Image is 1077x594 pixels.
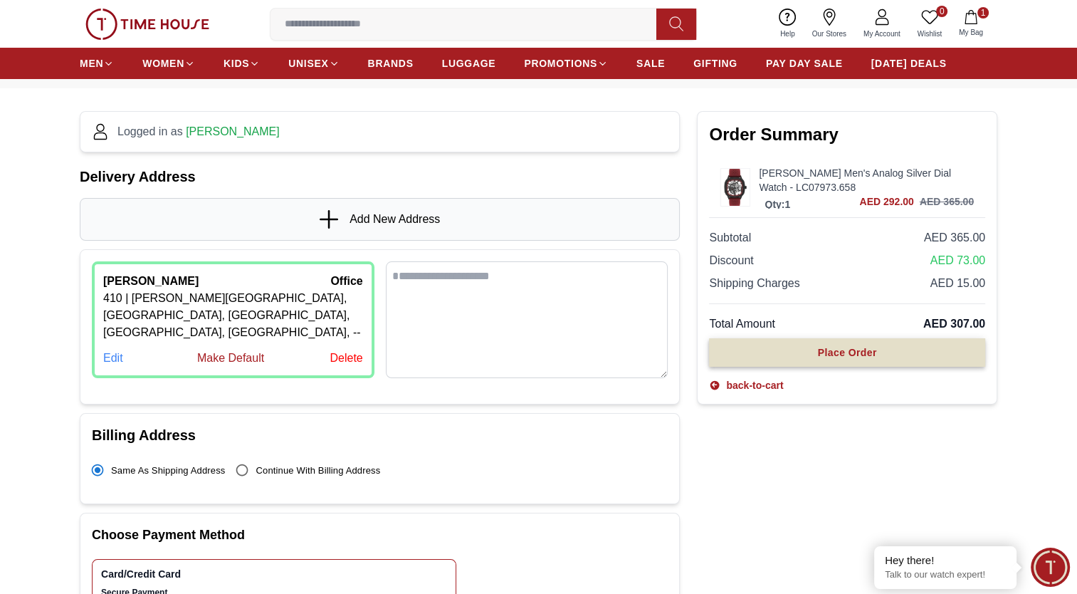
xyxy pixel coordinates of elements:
[885,553,1006,568] div: Hey there!
[923,316,985,333] span: AED 307.00
[930,275,985,292] span: AED 15.00
[101,568,392,580] span: Card/Credit Card
[858,28,906,39] span: My Account
[524,51,608,76] a: PROMOTIONS
[709,338,985,367] button: Place Order
[80,167,680,187] h1: Delivery Address
[693,51,737,76] a: GIFTING
[111,465,225,476] span: Same as Shipping Address
[871,56,947,71] span: [DATE] DEALS
[350,211,440,228] span: Add New Address
[92,525,668,545] h2: Choose Payment Method
[224,51,260,76] a: KIDS
[330,350,362,367] div: Delete
[103,290,363,341] p: 410 | [PERSON_NAME][GEOGRAPHIC_DATA], [GEOGRAPHIC_DATA], [GEOGRAPHIC_DATA], [GEOGRAPHIC_DATA], [G...
[804,6,855,42] a: Our Stores
[709,229,751,246] span: Subtotal
[442,56,496,71] span: LUGGAGE
[766,56,843,71] span: PAY DAY SALE
[818,345,877,360] div: Place Order
[186,125,280,137] span: [PERSON_NAME]
[693,56,737,71] span: GIFTING
[92,425,668,445] h1: Billing Address
[909,6,950,42] a: 0Wishlist
[256,465,380,476] span: Continue With Billing Address
[920,194,974,209] h3: AED 365.00
[85,9,209,40] img: ...
[885,569,1006,581] p: Talk to our watch expert!
[368,51,414,76] a: BRANDS
[772,6,804,42] a: Help
[709,378,783,392] a: back-to-cart
[636,56,665,71] span: SALE
[288,56,328,71] span: UNISEX
[117,123,280,140] p: Logged in as
[953,27,989,38] span: My Bag
[224,56,249,71] span: KIDS
[103,350,123,367] div: Edit
[721,169,750,205] img: ...
[709,275,799,292] span: Shipping Charges
[442,51,496,76] a: LUGGAGE
[936,6,947,17] span: 0
[930,252,985,269] span: AED 73.00
[709,316,775,333] span: Total Amount
[142,51,195,76] a: WOMEN
[766,51,843,76] a: PAY DAY SALE
[912,28,947,39] span: Wishlist
[709,123,985,146] h2: Order Summary
[330,273,362,290] p: office
[759,166,974,194] a: [PERSON_NAME] Men's Analog Silver Dial Watch - LC07973.658
[762,197,793,212] p: Qty: 1
[142,56,184,71] span: WOMEN
[807,28,852,39] span: Our Stores
[80,56,103,71] span: MEN
[103,273,199,290] p: [PERSON_NAME]
[924,229,985,246] span: AED 365.00
[1031,548,1070,587] div: Chat Widget
[80,51,114,76] a: MEN
[288,51,339,76] a: UNISEX
[636,51,665,76] a: SALE
[977,7,989,19] span: 1
[950,7,992,41] button: 1My Bag
[709,252,753,269] span: Discount
[524,56,597,71] span: PROMOTIONS
[774,28,801,39] span: Help
[859,194,913,209] span: AED 292.00
[197,350,264,367] div: Make Default
[368,56,414,71] span: BRANDS
[871,51,947,76] a: [DATE] DEALS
